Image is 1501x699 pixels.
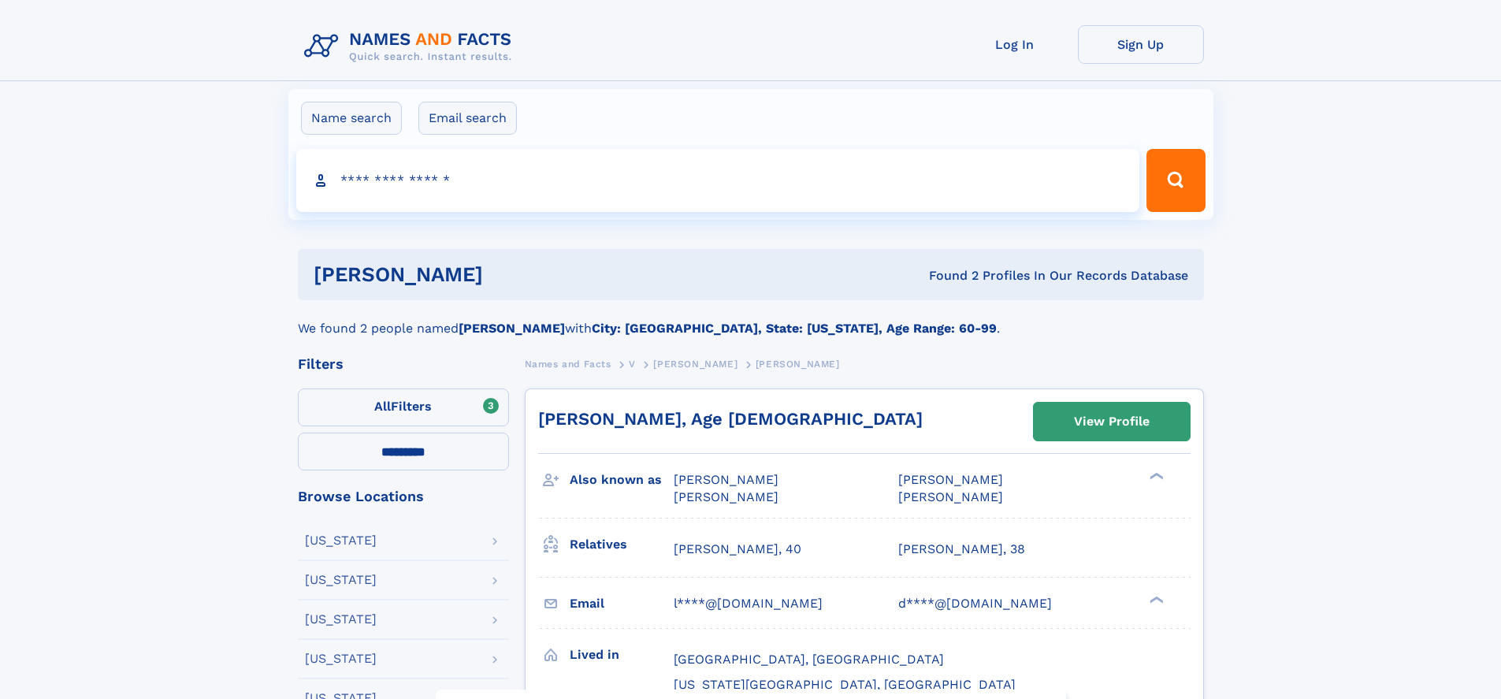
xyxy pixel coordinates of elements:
h3: Relatives [570,531,674,558]
h3: Email [570,590,674,617]
span: [PERSON_NAME] [756,359,840,370]
div: We found 2 people named with . [298,300,1204,338]
div: Browse Locations [298,489,509,504]
a: [PERSON_NAME], Age [DEMOGRAPHIC_DATA] [538,409,923,429]
a: View Profile [1034,403,1190,441]
span: [GEOGRAPHIC_DATA], [GEOGRAPHIC_DATA] [674,652,944,667]
div: [US_STATE] [305,653,377,665]
button: Search Button [1146,149,1205,212]
label: Name search [301,102,402,135]
div: [US_STATE] [305,574,377,586]
label: Filters [298,389,509,426]
span: [PERSON_NAME] [674,472,778,487]
a: V [629,354,636,374]
a: [PERSON_NAME], 38 [898,541,1025,558]
a: [PERSON_NAME] [653,354,737,374]
div: View Profile [1074,403,1150,440]
div: ❯ [1146,471,1165,481]
h3: Lived in [570,641,674,668]
span: [PERSON_NAME] [674,489,778,504]
span: [PERSON_NAME] [898,489,1003,504]
span: All [374,399,391,414]
span: V [629,359,636,370]
img: Logo Names and Facts [298,25,525,68]
a: Names and Facts [525,354,611,374]
div: Found 2 Profiles In Our Records Database [706,267,1188,284]
span: [US_STATE][GEOGRAPHIC_DATA], [GEOGRAPHIC_DATA] [674,677,1016,692]
div: [US_STATE] [305,613,377,626]
div: Filters [298,357,509,371]
b: [PERSON_NAME] [459,321,565,336]
a: Log In [952,25,1078,64]
input: search input [296,149,1140,212]
b: City: [GEOGRAPHIC_DATA], State: [US_STATE], Age Range: 60-99 [592,321,997,336]
div: [US_STATE] [305,534,377,547]
h1: [PERSON_NAME] [314,265,706,284]
a: [PERSON_NAME], 40 [674,541,801,558]
div: ❯ [1146,594,1165,604]
a: Sign Up [1078,25,1204,64]
span: [PERSON_NAME] [898,472,1003,487]
label: Email search [418,102,517,135]
span: [PERSON_NAME] [653,359,737,370]
h3: Also known as [570,467,674,493]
